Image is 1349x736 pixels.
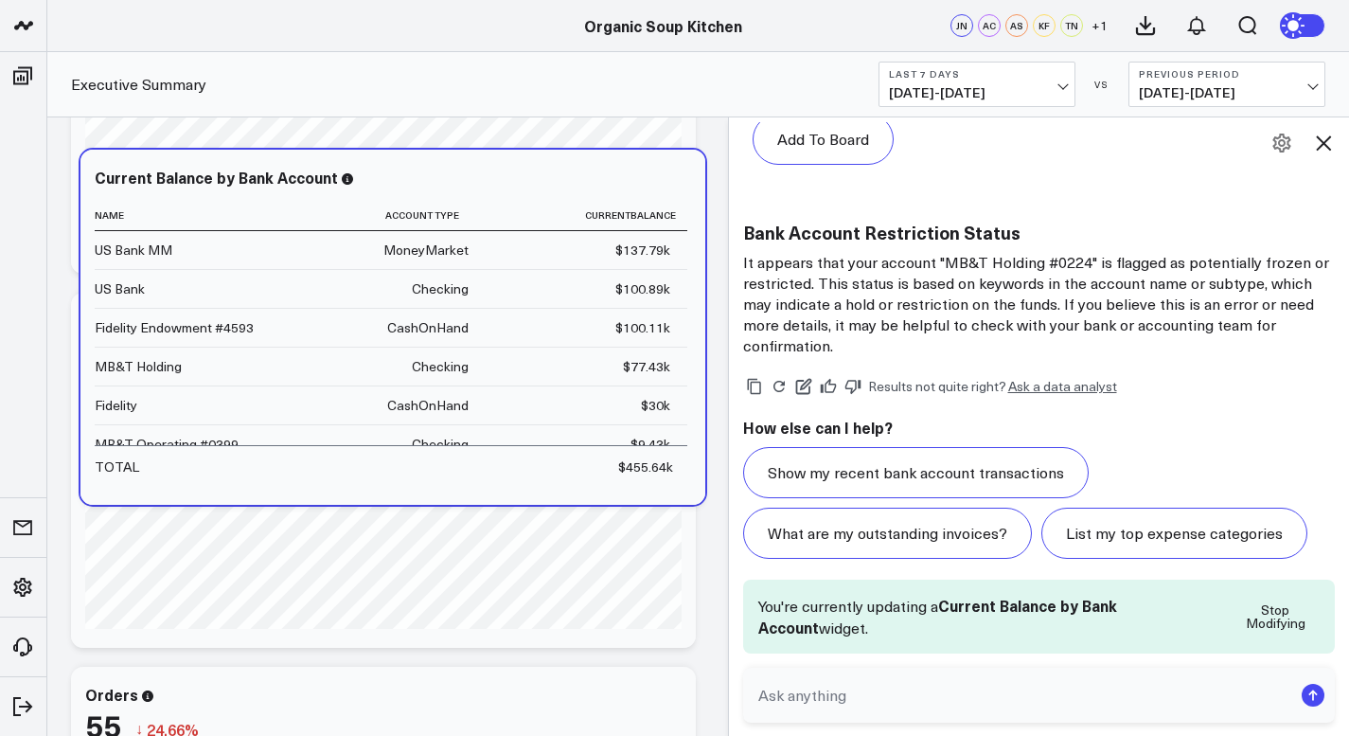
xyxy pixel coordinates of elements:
[1008,380,1117,393] a: Ask a data analyst
[758,595,1117,637] span: Current Balance by Bank Account
[584,15,742,36] a: Organic Soup Kitchen
[1092,19,1108,32] span: + 1
[284,200,486,231] th: Account Type
[623,357,670,376] div: $77.43k
[95,435,239,454] div: MB&T Operating #0399
[412,435,469,454] div: Checking
[387,396,469,415] div: CashOnHand
[486,200,687,231] th: Currentbalance
[950,14,973,37] div: JN
[743,447,1089,498] button: Show my recent bank account transactions
[743,252,1336,356] p: It appears that your account "MB&T Holding #0224" is flagged as potentially frozen or restricted....
[630,435,670,454] div: $9.43k
[1060,14,1083,37] div: TN
[1232,603,1320,630] button: Stop Modifying
[615,279,670,298] div: $100.89k
[1139,68,1315,80] b: Previous Period
[889,68,1065,80] b: Last 7 Days
[868,377,1006,395] span: Results not quite right?
[95,357,182,376] div: MB&T Holding
[743,222,1336,242] h3: Bank Account Restriction Status
[1005,14,1028,37] div: AS
[95,279,145,298] div: US Bank
[641,396,670,415] div: $30k
[412,357,469,376] div: Checking
[412,279,469,298] div: Checking
[387,318,469,337] div: CashOnHand
[95,396,137,415] div: Fidelity
[743,508,1032,559] button: What are my outstanding invoices?
[1085,79,1119,90] div: VS
[383,241,469,260] div: MoneyMarket
[1041,508,1307,559] button: List my top expense categories
[753,114,894,165] button: Add To Board
[978,14,1001,37] div: AC
[1088,14,1110,37] button: +1
[95,241,172,260] div: US Bank MM
[743,375,766,398] button: Copy
[743,417,1336,438] h2: How else can I help?
[95,167,338,188] div: Current Balance by Bank Account
[71,74,206,95] a: Executive Summary
[85,684,138,705] div: Orders
[879,62,1075,107] button: Last 7 Days[DATE]-[DATE]
[95,318,254,337] div: Fidelity Endowment #4593
[615,318,670,337] div: $100.11k
[615,241,670,260] div: $137.79k
[889,85,1065,100] span: [DATE] - [DATE]
[1128,62,1325,107] button: Previous Period[DATE]-[DATE]
[1139,85,1315,100] span: [DATE] - [DATE]
[618,458,673,476] div: $455.64k
[95,458,139,476] div: TOTAL
[1033,14,1056,37] div: KF
[95,200,284,231] th: Name
[758,595,1216,638] p: You're currently updating a widget.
